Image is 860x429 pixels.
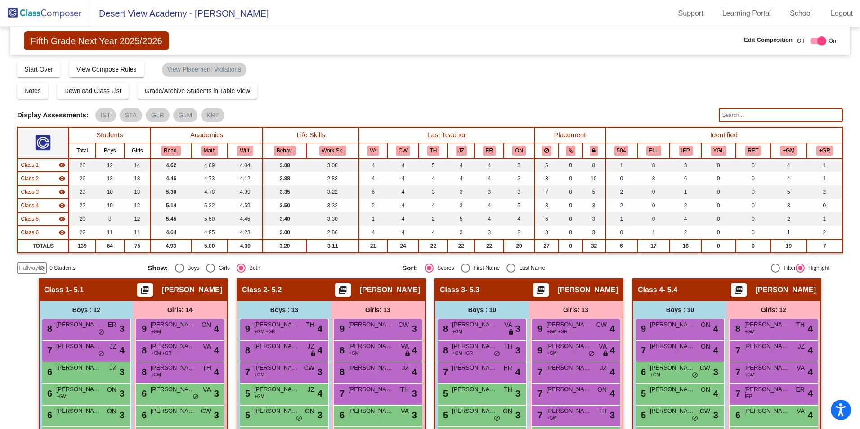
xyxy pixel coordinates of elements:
td: 5.30 [151,185,191,199]
mat-radio-group: Select an option [402,264,650,273]
td: 8 [637,158,670,172]
div: Girls: 13 [529,301,623,319]
button: YGL [711,146,727,156]
mat-icon: picture_as_pdf [535,286,546,298]
td: 5.32 [191,199,228,212]
td: 20 [69,212,96,226]
td: 2 [504,226,534,239]
td: 4 [475,199,504,212]
td: 0 [701,226,736,239]
td: 4.69 [191,158,228,172]
td: 4 [387,185,419,199]
td: 1 [770,226,807,239]
td: 8 [582,158,605,172]
th: Keep away students [534,143,559,158]
td: 0 [736,172,770,185]
div: Girls: 12 [727,301,820,319]
td: 4.95 [191,226,228,239]
mat-icon: visibility [58,161,66,169]
td: 3 [534,172,559,185]
td: 3 [448,185,475,199]
td: 5 [534,158,559,172]
span: Download Class List [64,87,121,94]
a: Logout [824,6,860,21]
td: 7 [534,185,559,199]
div: Scores [434,264,454,272]
td: 1 [359,212,387,226]
th: Keep with teacher [582,143,605,158]
span: [PERSON_NAME] [558,286,618,295]
span: [PERSON_NAME] [756,286,816,295]
td: 2.88 [306,172,359,185]
button: Start Over [17,61,60,77]
td: 0 [736,158,770,172]
span: Desert View Academy - [PERSON_NAME] [90,6,269,21]
button: Print Students Details [533,283,549,297]
td: 4 [387,199,419,212]
span: - 5.2 [267,286,282,295]
td: 4 [359,158,387,172]
td: 8 [637,172,670,185]
button: Print Students Details [137,283,153,297]
mat-chip: IST [95,108,116,122]
td: 4.30 [228,239,263,253]
td: 0 [807,199,842,212]
td: 1 [605,158,637,172]
td: 5 [770,185,807,199]
td: 4 [359,172,387,185]
th: Carrie Williams [387,143,419,158]
td: 4.62 [151,158,191,172]
mat-icon: visibility [58,229,66,236]
td: 18 [670,239,701,253]
td: 139 [69,239,96,253]
td: 12 [96,158,124,172]
div: First Name [470,264,500,272]
td: 0 [559,185,582,199]
button: ON [512,146,526,156]
td: 3 [448,226,475,239]
span: - 5.3 [465,286,479,295]
td: 0 [701,185,736,199]
button: ER [483,146,496,156]
span: On [829,37,836,45]
td: 3 [504,172,534,185]
td: 2 [670,199,701,212]
td: 0 [605,226,637,239]
td: 3 [419,185,448,199]
td: 0 [701,212,736,226]
td: 4 [359,226,387,239]
td: 4.39 [228,185,263,199]
th: Girls [124,143,151,158]
td: Jennifer Fornof - 5.3 [18,185,68,199]
td: 3 [582,226,605,239]
th: Young for grade level [701,143,736,158]
td: 3.00 [263,226,306,239]
td: Jenny Ballou - 5.4 [18,199,68,212]
td: 2 [359,199,387,212]
button: Print Students Details [731,283,747,297]
a: Support [671,6,711,21]
td: 7 [807,239,842,253]
td: 0 [559,158,582,172]
td: 19 [770,239,807,253]
td: 2.88 [263,172,306,185]
td: 4.93 [151,239,191,253]
td: 4.59 [228,199,263,212]
td: 3 [448,199,475,212]
span: Class 1 [44,286,69,295]
div: Boys [184,264,200,272]
td: 22 [475,239,504,253]
span: Class 6 [21,228,39,237]
td: 3 [770,199,807,212]
button: Work Sk. [319,146,346,156]
td: 3.08 [263,158,306,172]
td: 0 [637,212,670,226]
td: 5 [448,212,475,226]
td: 4 [448,172,475,185]
th: English Language Learner [637,143,670,158]
td: 4 [419,172,448,185]
td: 4.04 [228,158,263,172]
td: 4.12 [228,172,263,185]
td: 0 [701,158,736,172]
td: Michelle Chalfant - 5.6 [18,226,68,239]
